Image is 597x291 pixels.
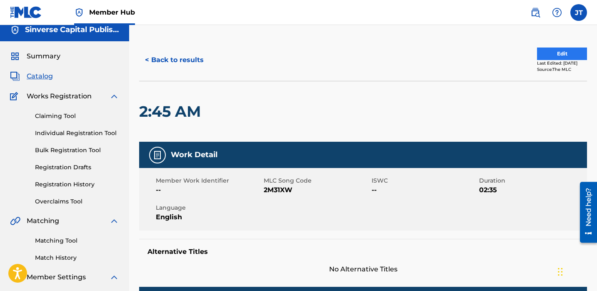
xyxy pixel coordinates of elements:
[10,25,20,35] img: Accounts
[109,216,119,226] img: expand
[27,51,60,61] span: Summary
[27,91,92,101] span: Works Registration
[156,176,262,185] span: Member Work Identifier
[570,4,587,21] div: User Menu
[10,51,20,61] img: Summary
[35,163,119,172] a: Registration Drafts
[27,71,53,81] span: Catalog
[264,176,370,185] span: MLC Song Code
[109,91,119,101] img: expand
[10,71,53,81] a: CatalogCatalog
[527,4,544,21] a: Public Search
[372,176,477,185] span: ISWC
[537,66,587,73] div: Source: The MLC
[27,272,86,282] span: Member Settings
[156,212,262,222] span: English
[25,25,119,35] h5: Sinverse Capital Publishing
[10,71,20,81] img: Catalog
[10,6,42,18] img: MLC Logo
[35,112,119,120] a: Claiming Tool
[139,102,205,121] h2: 2:45 AM
[264,185,370,195] span: 2M31XW
[171,150,217,160] h5: Work Detail
[89,8,135,17] span: Member Hub
[35,146,119,155] a: Bulk Registration Tool
[10,216,20,226] img: Matching
[10,51,60,61] a: SummarySummary
[558,259,563,284] div: Drag
[552,8,562,18] img: help
[147,248,579,256] h5: Alternative Titles
[35,253,119,262] a: Match History
[74,8,84,18] img: Top Rightsholder
[479,185,585,195] span: 02:35
[537,48,587,60] button: Edit
[530,8,540,18] img: search
[156,203,262,212] span: Language
[35,180,119,189] a: Registration History
[156,185,262,195] span: --
[10,91,21,101] img: Works Registration
[372,185,477,195] span: --
[35,129,119,138] a: Individual Registration Tool
[152,150,162,160] img: Work Detail
[555,251,597,291] iframe: Chat Widget
[35,236,119,245] a: Matching Tool
[537,60,587,66] div: Last Edited: [DATE]
[549,4,565,21] div: Help
[139,50,210,70] button: < Back to results
[35,197,119,206] a: Overclaims Tool
[574,179,597,246] iframe: Resource Center
[139,264,587,274] span: No Alternative Titles
[109,272,119,282] img: expand
[27,216,59,226] span: Matching
[479,176,585,185] span: Duration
